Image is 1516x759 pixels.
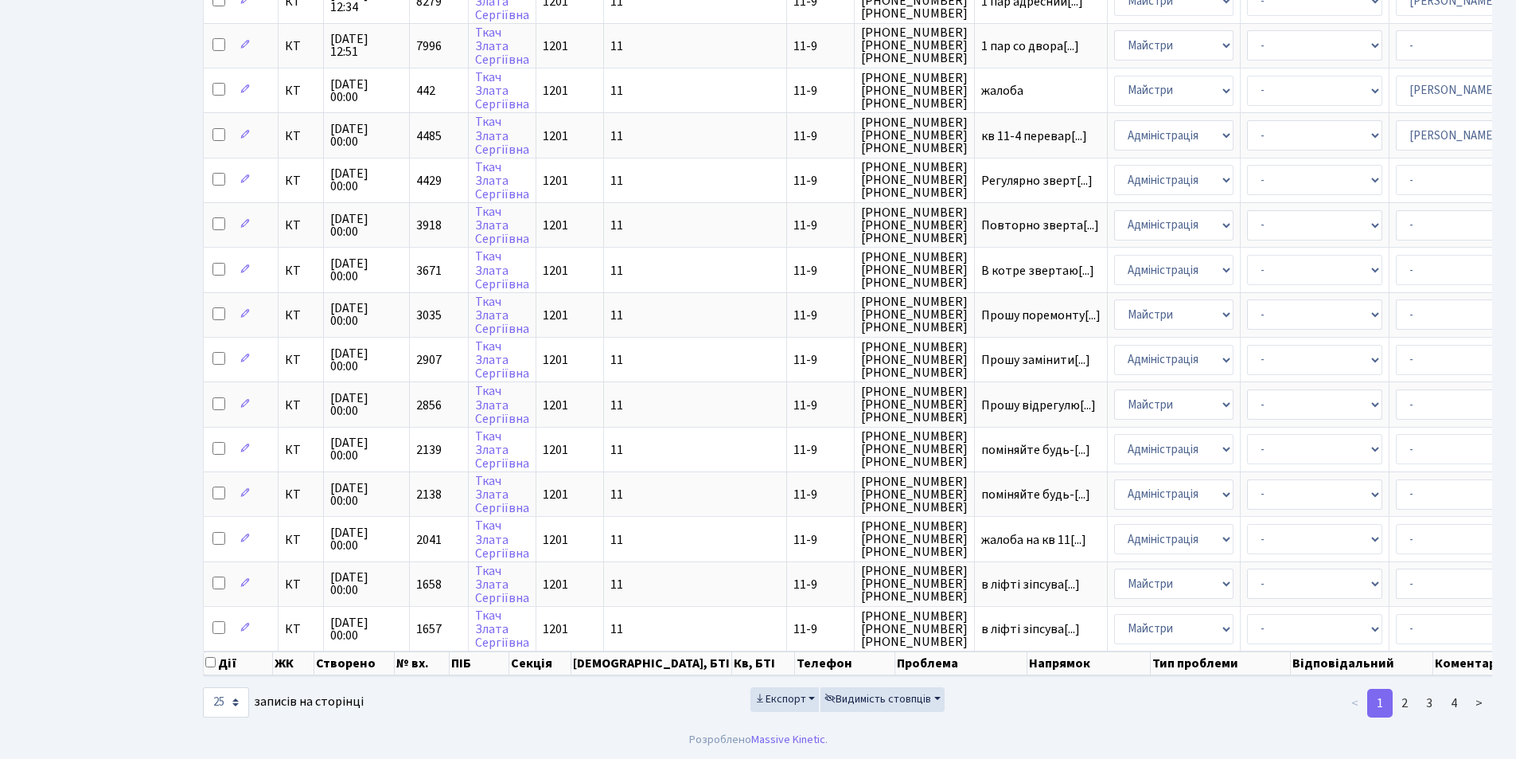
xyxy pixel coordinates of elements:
a: ТкачЗлатаСергіївна [475,338,529,382]
span: В котре звертаю[...] [981,262,1094,280]
span: [PHONE_NUMBER] [PHONE_NUMBER] [PHONE_NUMBER] [861,341,968,379]
label: записів на сторінці [203,687,364,718]
span: в ліфті зіпсува[...] [981,620,1080,638]
th: Створено [314,651,394,675]
span: КТ [285,534,317,546]
span: [PHONE_NUMBER] [PHONE_NUMBER] [PHONE_NUMBER] [861,565,968,603]
span: жалоба на кв 11[...] [981,531,1086,549]
span: [DATE] 00:00 [330,257,403,283]
span: 2907 [416,351,442,369]
th: Проблема [895,651,1028,675]
span: 1201 [543,441,568,459]
span: КТ [285,174,317,187]
th: Відповідальний [1291,651,1433,675]
span: [PHONE_NUMBER] [PHONE_NUMBER] [PHONE_NUMBER] [861,161,968,199]
a: ТкачЗлатаСергіївна [475,158,529,203]
button: Видимість стовпців [820,687,945,712]
th: ПІБ [450,651,509,675]
a: ТкачЗлатаСергіївна [475,518,529,562]
span: 1201 [543,576,568,593]
span: 11 [610,397,623,414]
span: 1201 [543,486,568,503]
th: ЖК [273,651,315,675]
th: Секція [509,651,572,675]
span: [PHONE_NUMBER] [PHONE_NUMBER] [PHONE_NUMBER] [861,72,968,110]
span: 1201 [543,620,568,638]
span: Повторно зверта[...] [981,217,1099,234]
span: Прошу відрегулю[...] [981,397,1096,414]
span: [DATE] 00:00 [330,392,403,417]
a: 3 [1417,689,1442,718]
span: 11-9 [793,307,817,324]
a: Massive Kinetic [751,731,825,748]
th: Тип проблеми [1151,651,1291,675]
a: ТкачЗлатаСергіївна [475,293,529,338]
span: КТ [285,444,317,456]
span: КТ [285,84,317,97]
span: КТ [285,309,317,322]
a: ТкачЗлатаСергіївна [475,203,529,248]
span: 1658 [416,576,442,593]
a: ТкачЗлатаСергіївна [475,562,529,607]
span: поміняйте будь-[...] [981,486,1090,503]
span: КТ [285,264,317,277]
span: КТ [285,130,317,143]
span: 11-9 [793,397,817,414]
a: ТкачЗлатаСергіївна [475,607,529,651]
span: [PHONE_NUMBER] [PHONE_NUMBER] [PHONE_NUMBER] [861,116,968,155]
span: 3035 [416,307,442,324]
div: Розроблено . [689,731,828,749]
span: 11-9 [793,351,817,369]
span: 4485 [416,127,442,145]
span: жалоба [981,84,1101,97]
span: КТ [285,623,317,636]
span: [DATE] 00:00 [330,616,403,642]
a: 4 [1441,689,1467,718]
span: [DATE] 00:00 [330,302,403,327]
span: Регулярно зверт[...] [981,172,1093,190]
span: 11-9 [793,531,817,549]
select: записів на сторінці [203,687,249,718]
span: 1657 [416,620,442,638]
span: поміняйте будь-[...] [981,441,1090,459]
span: 11 [610,307,623,324]
span: 4429 [416,172,442,190]
a: 2 [1392,689,1417,718]
th: Дії [204,651,273,675]
span: [PHONE_NUMBER] [PHONE_NUMBER] [PHONE_NUMBER] [861,520,968,558]
span: 11-9 [793,82,817,100]
span: 11-9 [793,217,817,234]
span: КТ [285,40,317,53]
a: > [1466,689,1492,718]
span: 1201 [543,127,568,145]
span: 1201 [543,217,568,234]
span: [DATE] 00:00 [330,526,403,552]
a: ТкачЗлатаСергіївна [475,383,529,428]
th: [DEMOGRAPHIC_DATA], БТІ [571,651,732,675]
span: Експорт [754,691,806,707]
span: 11 [610,262,623,280]
span: 11-9 [793,37,817,55]
span: 11-9 [793,620,817,638]
span: КТ [285,219,317,232]
span: 3671 [416,262,442,280]
span: 11-9 [793,127,817,145]
span: 11 [610,486,623,503]
span: 11 [610,172,623,190]
span: 11-9 [793,576,817,593]
span: 11-9 [793,486,817,503]
th: Кв, БТІ [732,651,795,675]
span: 2138 [416,486,442,503]
span: 1201 [543,351,568,369]
a: ТкачЗлатаСергіївна [475,248,529,293]
span: Видимість стовпців [824,691,931,707]
span: КТ [285,354,317,366]
span: [DATE] 00:00 [330,213,403,238]
span: [DATE] 00:00 [330,167,403,193]
span: [PHONE_NUMBER] [PHONE_NUMBER] [PHONE_NUMBER] [861,26,968,65]
span: 3918 [416,217,442,234]
th: Телефон [795,651,895,675]
a: ТкачЗлатаСергіївна [475,428,529,472]
span: [PHONE_NUMBER] [PHONE_NUMBER] [PHONE_NUMBER] [861,430,968,468]
span: 2856 [416,397,442,414]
